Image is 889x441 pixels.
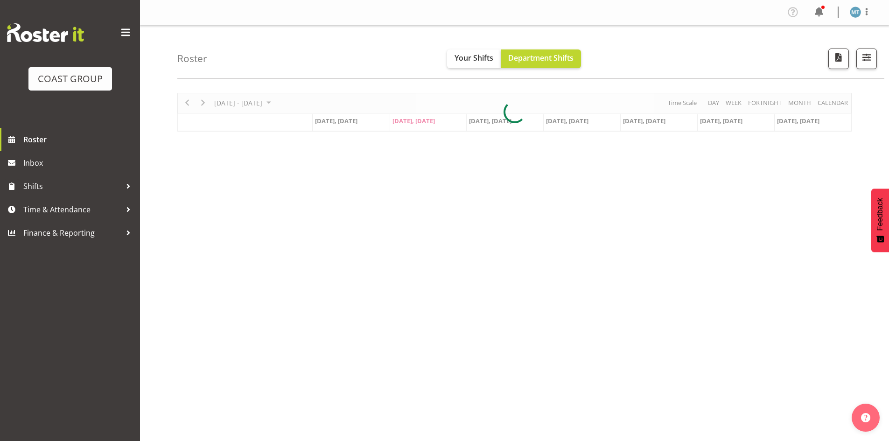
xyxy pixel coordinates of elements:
[501,49,581,68] button: Department Shifts
[856,49,877,69] button: Filter Shifts
[876,198,884,231] span: Feedback
[38,72,103,86] div: COAST GROUP
[455,53,493,63] span: Your Shifts
[23,226,121,240] span: Finance & Reporting
[447,49,501,68] button: Your Shifts
[23,203,121,217] span: Time & Attendance
[871,189,889,252] button: Feedback - Show survey
[850,7,861,18] img: malae-toleafoa1112.jpg
[508,53,574,63] span: Department Shifts
[7,23,84,42] img: Rosterit website logo
[23,156,135,170] span: Inbox
[828,49,849,69] button: Download a PDF of the roster according to the set date range.
[23,179,121,193] span: Shifts
[23,133,135,147] span: Roster
[177,53,207,64] h4: Roster
[861,413,870,422] img: help-xxl-2.png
